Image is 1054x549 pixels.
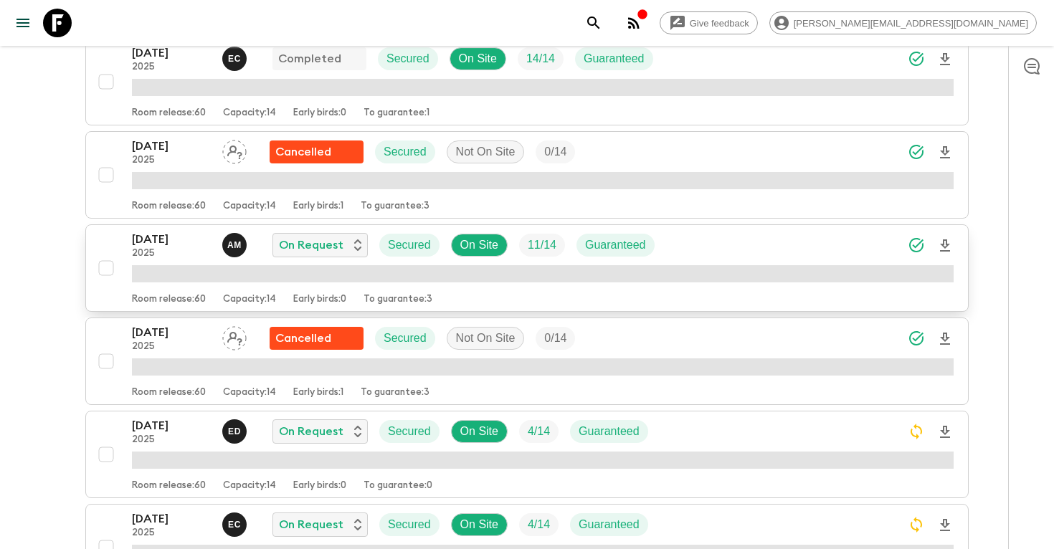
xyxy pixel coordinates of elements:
[585,237,646,254] p: Guaranteed
[279,237,343,254] p: On Request
[936,517,954,534] svg: Download Onboarding
[378,47,438,70] div: Secured
[579,9,608,37] button: search adventures
[451,513,508,536] div: On Site
[519,513,559,536] div: Trip Fill
[223,480,276,492] p: Capacity: 14
[222,144,247,156] span: Assign pack leader
[293,480,346,492] p: Early birds: 0
[456,143,516,161] p: Not On Site
[228,519,241,530] p: E C
[279,516,343,533] p: On Request
[579,516,640,533] p: Guaranteed
[85,224,969,312] button: [DATE]2025Allan MoralesOn RequestSecuredOn SiteTrip FillGuaranteedRoom release:60Capacity:14Early...
[132,510,211,527] p: [DATE]
[222,51,250,62] span: Eduardo Caravaca
[528,516,550,533] p: 4 / 14
[375,140,435,163] div: Secured
[459,50,497,67] p: On Site
[279,423,343,440] p: On Request
[9,9,37,37] button: menu
[518,47,564,70] div: Trip Fill
[132,527,211,539] p: 2025
[132,138,211,155] p: [DATE]
[384,143,427,161] p: Secured
[132,434,211,446] p: 2025
[227,239,242,251] p: A M
[519,234,565,257] div: Trip Fill
[908,516,925,533] svg: Sync Required - Changes detected
[451,234,508,257] div: On Site
[536,327,575,350] div: Trip Fill
[222,233,250,257] button: AM
[228,426,241,437] p: E D
[132,294,206,305] p: Room release: 60
[132,62,211,73] p: 2025
[908,330,925,347] svg: Synced Successfully
[361,201,429,212] p: To guarantee: 3
[682,18,757,29] span: Give feedback
[388,516,431,533] p: Secured
[223,387,276,398] p: Capacity: 14
[275,143,331,161] p: Cancelled
[223,108,276,119] p: Capacity: 14
[528,423,550,440] p: 4 / 14
[85,38,969,125] button: [DATE]2025Eduardo Caravaca CompletedSecuredOn SiteTrip FillGuaranteedRoom release:60Capacity:14Ea...
[222,330,247,342] span: Assign pack leader
[364,294,432,305] p: To guarantee: 3
[132,387,206,398] p: Room release: 60
[364,108,429,119] p: To guarantee: 1
[460,423,498,440] p: On Site
[132,341,211,353] p: 2025
[293,201,343,212] p: Early birds: 1
[908,50,925,67] svg: Synced Successfully
[936,330,954,348] svg: Download Onboarding
[278,50,341,67] p: Completed
[222,517,250,528] span: Eduardo Caravaca
[451,420,508,443] div: On Site
[447,140,525,163] div: Not On Site
[293,108,346,119] p: Early birds: 0
[379,420,440,443] div: Secured
[85,131,969,219] button: [DATE]2025Assign pack leaderFlash Pack cancellationSecuredNot On SiteTrip FillRoom release:60Capa...
[132,417,211,434] p: [DATE]
[786,18,1036,29] span: [PERSON_NAME][EMAIL_ADDRESS][DOMAIN_NAME]
[379,513,440,536] div: Secured
[222,237,250,249] span: Allan Morales
[379,234,440,257] div: Secured
[132,248,211,259] p: 2025
[447,327,525,350] div: Not On Site
[584,50,645,67] p: Guaranteed
[769,11,1037,34] div: [PERSON_NAME][EMAIL_ADDRESS][DOMAIN_NAME]
[388,423,431,440] p: Secured
[456,330,516,347] p: Not On Site
[526,50,555,67] p: 14 / 14
[908,423,925,440] svg: Sync Required - Changes detected
[460,516,498,533] p: On Site
[660,11,758,34] a: Give feedback
[293,387,343,398] p: Early birds: 1
[85,411,969,498] button: [DATE]2025Edwin Duarte RíosOn RequestSecuredOn SiteTrip FillGuaranteedRoom release:60Capacity:14E...
[460,237,498,254] p: On Site
[132,108,206,119] p: Room release: 60
[222,424,250,435] span: Edwin Duarte Ríos
[132,231,211,248] p: [DATE]
[579,423,640,440] p: Guaranteed
[275,330,331,347] p: Cancelled
[386,50,429,67] p: Secured
[270,327,364,350] div: Flash Pack cancellation
[222,512,250,537] button: EC
[364,480,432,492] p: To guarantee: 0
[450,47,506,70] div: On Site
[270,140,364,163] div: Flash Pack cancellation
[936,237,954,254] svg: Download Onboarding
[293,294,346,305] p: Early birds: 0
[222,419,250,444] button: ED
[132,155,211,166] p: 2025
[544,330,566,347] p: 0 / 14
[544,143,566,161] p: 0 / 14
[908,237,925,254] svg: Synced Successfully
[361,387,429,398] p: To guarantee: 3
[936,424,954,441] svg: Download Onboarding
[936,144,954,161] svg: Download Onboarding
